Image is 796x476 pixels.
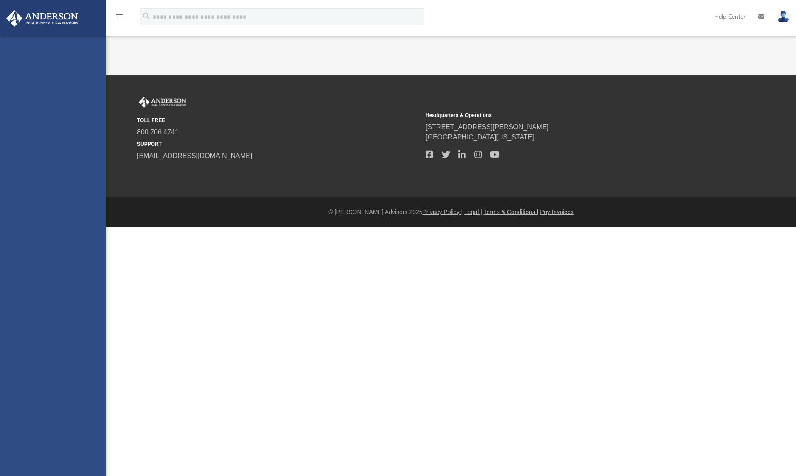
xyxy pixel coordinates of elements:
a: Legal | [464,209,482,215]
img: User Pic [777,11,790,23]
a: menu [115,16,125,22]
img: Anderson Advisors Platinum Portal [137,97,188,108]
a: [EMAIL_ADDRESS][DOMAIN_NAME] [137,152,252,159]
a: Terms & Conditions | [484,209,538,215]
a: [GEOGRAPHIC_DATA][US_STATE] [426,134,534,141]
small: TOLL FREE [137,117,420,124]
i: menu [115,12,125,22]
a: 800.706.4741 [137,128,179,136]
img: Anderson Advisors Platinum Portal [4,10,81,27]
a: Pay Invoices [540,209,573,215]
a: [STREET_ADDRESS][PERSON_NAME] [426,123,549,131]
div: © [PERSON_NAME] Advisors 2025 [106,208,796,217]
small: Headquarters & Operations [426,111,708,119]
small: SUPPORT [137,140,420,148]
i: search [142,11,151,21]
a: Privacy Policy | [423,209,463,215]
